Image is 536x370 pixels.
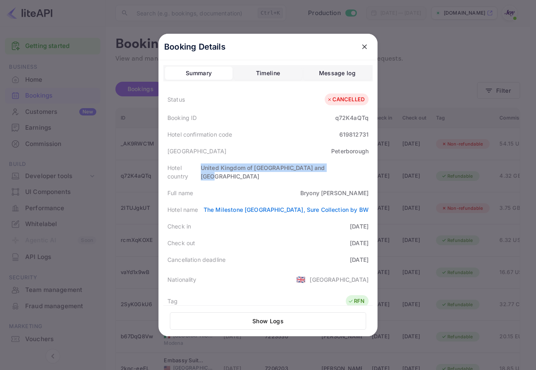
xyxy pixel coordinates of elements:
div: Tag [167,297,178,305]
div: Hotel confirmation code [167,130,232,139]
div: Status [167,95,185,104]
div: q72K4aQTq [335,113,369,122]
div: Check out [167,239,195,247]
div: Summary [186,68,212,78]
p: Booking Details [164,41,226,53]
div: Hotel country [167,163,201,181]
div: [DATE] [350,239,369,247]
button: Message log [304,67,371,80]
div: Full name [167,189,193,197]
div: Booking ID [167,113,197,122]
div: Message log [319,68,356,78]
div: United Kingdom of [GEOGRAPHIC_DATA] and [GEOGRAPHIC_DATA] [201,163,369,181]
span: United States [296,272,306,287]
div: Check in [167,222,191,231]
div: [DATE] [350,222,369,231]
button: close [357,39,372,54]
div: Timeline [256,68,280,78]
div: Peterborough [331,147,369,155]
div: 619812731 [339,130,369,139]
div: Cancellation deadline [167,255,226,264]
button: Show Logs [170,312,366,330]
div: Bryony [PERSON_NAME] [300,189,369,197]
div: [GEOGRAPHIC_DATA] [167,147,227,155]
div: CANCELLED [327,96,365,104]
div: Nationality [167,275,197,284]
div: [GEOGRAPHIC_DATA] [310,275,369,284]
div: [DATE] [350,255,369,264]
div: Hotel name [167,205,198,214]
button: Summary [165,67,232,80]
a: The Milestone [GEOGRAPHIC_DATA], Sure Collection by BW [204,206,369,213]
button: Timeline [234,67,302,80]
div: RFN [348,297,365,305]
